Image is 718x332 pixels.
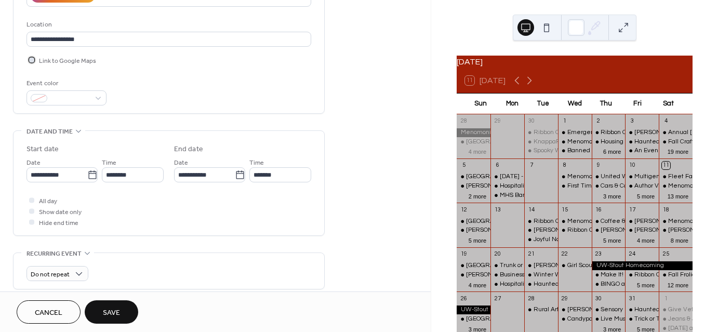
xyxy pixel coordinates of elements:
button: 4 more [464,280,490,289]
div: Tue [528,94,559,114]
div: Menomonie Farmer's Market [558,138,592,147]
div: 12 [460,206,468,214]
div: 14 [527,206,535,214]
div: Pleasant Valley Tree Farm Fall Festival [457,138,490,147]
div: 29 [494,117,501,125]
div: [GEOGRAPHIC_DATA] Fall Festival [466,138,565,147]
div: Author Visit - Elizabeth Fischer [625,182,659,191]
div: Candypalooza [567,315,607,324]
button: 4 more [464,147,490,155]
div: Fri [621,94,653,114]
div: Ribbon Cutting: Anovia Health [524,128,558,137]
span: Hide end time [39,218,78,229]
span: Time [249,157,264,168]
div: Banned Book Week: a Conversation with Dr. Samuel Cohen [558,147,592,155]
div: BINGO at the Moose Lodge [592,280,626,289]
div: [GEOGRAPHIC_DATA] Fall Festival [466,217,565,226]
div: Poe-Cessional: A Victorian Halloween Evening [524,226,558,235]
button: Cancel [17,300,81,324]
div: Event color [26,78,104,89]
div: 16 [595,206,603,214]
div: Coffee & Commerce: Manufacturing [592,217,626,226]
div: Housing Clinic [601,138,641,147]
div: Hospitality Night with Chef Stacy [490,182,524,191]
div: KnappaPatch Market [524,138,558,147]
div: Mon [496,94,527,114]
div: Joyful Noise Choir Concert [534,235,608,244]
button: 6 more [599,147,625,155]
div: Candypalooza [558,315,592,324]
div: Ribbon Cutting: Loyal Blu LLC [558,226,592,235]
div: Haunted Accessories Workshop [524,280,558,289]
div: 2 [595,117,603,125]
div: 24 [628,250,636,258]
div: Joyful Noise Choir Concert [524,235,558,244]
div: Fall Craft Sale [659,138,693,147]
div: 30 [527,117,535,125]
span: Date and time [26,126,73,137]
div: First Time Homebuyers Workshop [567,182,663,191]
div: Business After Hours [500,271,559,280]
div: Fire Prevention Week - MFD Open House [490,172,524,181]
div: 28 [527,295,535,302]
div: 27 [494,295,501,302]
div: Menomonie Farmer's Market [659,182,693,191]
div: Haunted Accessories Workshop [534,280,623,289]
div: Rusk Prairie Craft Days [625,217,659,226]
div: 23 [595,250,603,258]
div: First Time Homebuyers Workshop [558,182,592,191]
div: Haunted Hillside [625,138,659,147]
div: Ribbon Cutting: Loyal Blu LLC [567,226,650,235]
div: 29 [561,295,569,302]
div: Sensory Friendly Trick or Treat and Open House [592,306,626,314]
div: Menomonie Farmer's Market [659,217,693,226]
div: KnappaPatch Market [534,138,594,147]
span: Link to Google Maps [39,56,96,67]
div: [PERSON_NAME]-Cessional: A Victorian [DATE] Evening [534,226,693,235]
div: Emergency Preparedness Class For Seniors [558,128,592,137]
div: Mabel's Movie Series Double Feature: "Clue" and "Psycho" [558,306,592,314]
div: Live Music: [PERSON_NAME] [601,315,683,324]
div: Spooky Wreath Workshop [534,147,606,155]
div: Rural Arts & Culture Forum [524,306,558,314]
div: Winter Wear Clothing Drive [534,271,613,280]
div: 10 [628,162,636,169]
button: 3 more [599,191,625,200]
div: [DATE] - MFD Open House [500,172,575,181]
div: Annual Cancer Research Fundraiser [659,128,693,137]
div: Pleasant Valley Tree Farm Fall Festival [457,217,490,226]
div: Haunted Hillside [625,306,659,314]
div: 8 [561,162,569,169]
div: Coffee & Commerce: Manufacturing [601,217,704,226]
div: End date [174,144,203,155]
span: Cancel [35,308,62,318]
div: [PERSON_NAME] Corn Maze & Fall Fun [466,182,578,191]
div: Rusk Prairie Craft Days [592,226,626,235]
div: Wed [559,94,590,114]
div: Ribbon Cutting: Cedarbrook Church [524,217,558,226]
div: Make It! Thursdays [601,271,654,280]
div: UW-Stout Homecoming [592,261,693,270]
div: Girl Scout Local History Project [558,261,592,270]
button: 4 more [633,235,659,244]
span: Save [103,308,120,318]
div: Trunk or Treat 2025 [500,261,556,270]
span: Date [26,157,41,168]
div: Ribbon Cutting: [DEMOGRAPHIC_DATA] [534,217,647,226]
div: An Evening With William Kent Krueger [625,147,659,155]
div: Live Music: Dave Snyder [592,315,626,324]
div: Cars & Caffeine Thursday Night Get-Together [592,182,626,191]
div: [DATE] [457,56,693,68]
div: [PERSON_NAME] Prairie Craft Days [601,226,701,235]
div: 28 [460,117,468,125]
div: Multigenerational Storytime [625,172,659,181]
div: 18 [662,206,670,214]
div: Pleasant Valley Tree Farm Fall Festival [457,172,490,181]
div: 15 [561,206,569,214]
span: Show date only [39,207,82,218]
div: 6 [494,162,501,169]
div: Girl Scout Local History Project [567,261,653,270]
div: Winter Wear Clothing Drive [524,271,558,280]
div: 26 [460,295,468,302]
div: 13 [494,206,501,214]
